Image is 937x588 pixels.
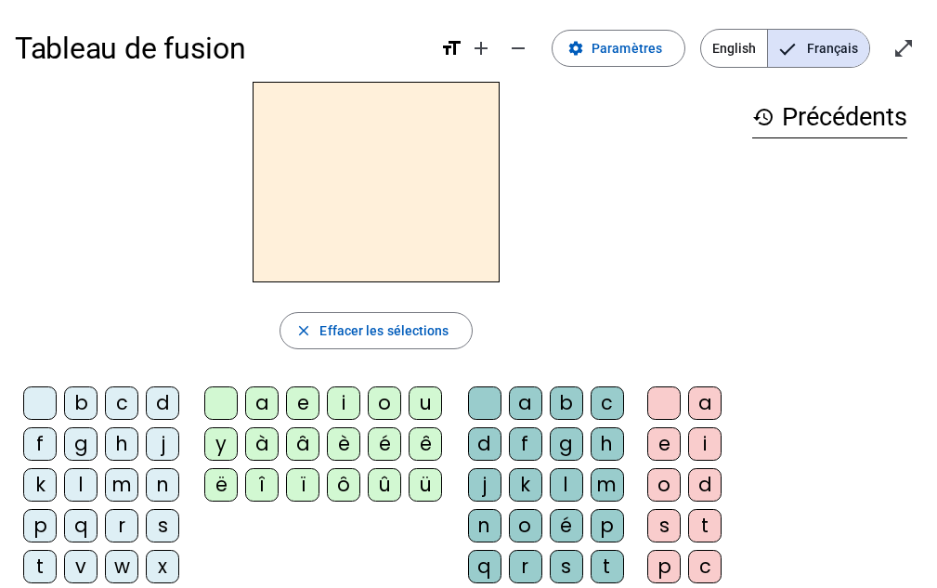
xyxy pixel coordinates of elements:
[752,106,774,128] mat-icon: history
[507,37,529,59] mat-icon: remove
[409,427,442,461] div: ê
[23,427,57,461] div: f
[647,427,681,461] div: e
[319,320,449,342] span: Effacer les sélections
[15,19,425,78] h1: Tableau de fusion
[245,468,279,502] div: î
[688,386,722,420] div: a
[23,550,57,583] div: t
[280,312,472,349] button: Effacer les sélections
[327,427,360,461] div: è
[550,427,583,461] div: g
[204,468,238,502] div: ë
[550,550,583,583] div: s
[591,468,624,502] div: m
[647,509,681,542] div: s
[468,427,501,461] div: d
[368,427,401,461] div: é
[105,427,138,461] div: h
[105,509,138,542] div: r
[500,30,537,67] button: Diminuer la taille de la police
[23,509,57,542] div: p
[647,468,681,502] div: o
[409,386,442,420] div: u
[468,509,501,542] div: n
[295,322,312,339] mat-icon: close
[688,509,722,542] div: t
[105,468,138,502] div: m
[591,550,624,583] div: t
[470,37,492,59] mat-icon: add
[509,427,542,461] div: f
[462,30,500,67] button: Augmenter la taille de la police
[550,386,583,420] div: b
[468,550,501,583] div: q
[752,97,907,138] h3: Précédents
[509,386,542,420] div: a
[245,386,279,420] div: a
[286,468,319,502] div: ï
[440,37,462,59] mat-icon: format_size
[105,550,138,583] div: w
[700,29,870,68] mat-button-toggle-group: Language selection
[592,37,662,59] span: Paramètres
[647,550,681,583] div: p
[509,509,542,542] div: o
[146,509,179,542] div: s
[591,509,624,542] div: p
[327,386,360,420] div: i
[64,468,98,502] div: l
[550,468,583,502] div: l
[688,468,722,502] div: d
[509,550,542,583] div: r
[146,427,179,461] div: j
[146,550,179,583] div: x
[892,37,915,59] mat-icon: open_in_full
[23,468,57,502] div: k
[468,468,501,502] div: j
[105,386,138,420] div: c
[64,386,98,420] div: b
[286,427,319,461] div: â
[368,468,401,502] div: û
[286,386,319,420] div: e
[701,30,767,67] span: English
[409,468,442,502] div: ü
[204,427,238,461] div: y
[768,30,869,67] span: Français
[327,468,360,502] div: ô
[550,509,583,542] div: é
[591,427,624,461] div: h
[146,468,179,502] div: n
[509,468,542,502] div: k
[885,30,922,67] button: Entrer en plein écran
[368,386,401,420] div: o
[567,40,584,57] mat-icon: settings
[688,550,722,583] div: c
[591,386,624,420] div: c
[64,427,98,461] div: g
[552,30,685,67] button: Paramètres
[245,427,279,461] div: à
[688,427,722,461] div: i
[64,509,98,542] div: q
[64,550,98,583] div: v
[146,386,179,420] div: d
